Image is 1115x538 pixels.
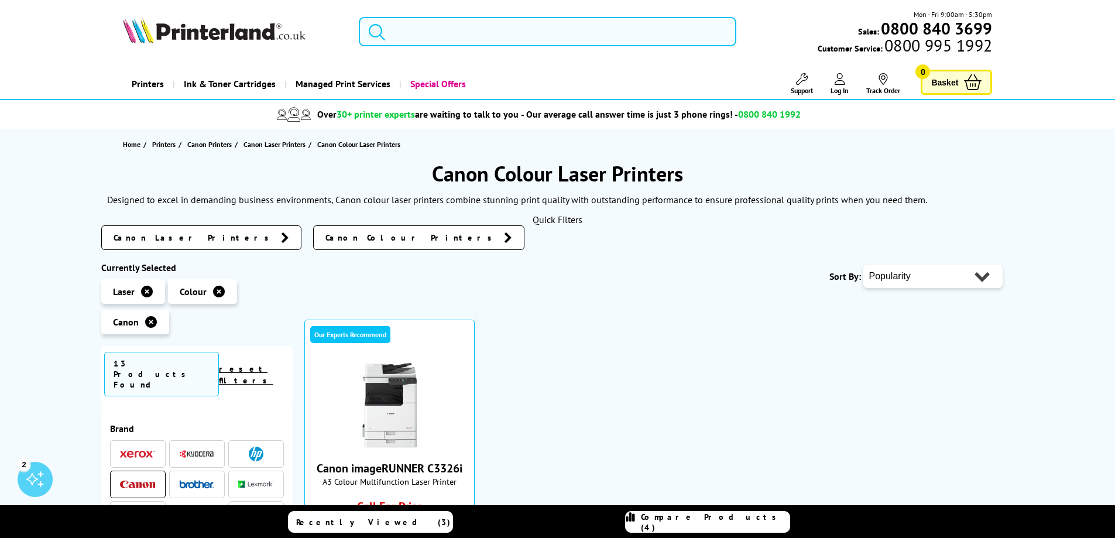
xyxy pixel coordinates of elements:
a: 0800 840 3699 [879,23,992,34]
span: Over are waiting to talk to you [317,108,519,120]
a: Canon imageRUNNER C3326i [346,440,434,451]
span: 0800 995 1992 [883,40,992,51]
a: Kyocera [179,447,214,461]
span: Laser [113,286,135,297]
img: Printerland Logo [123,18,306,43]
span: Canon Laser Printers [114,232,275,244]
h1: Canon Colour Laser Printers [101,160,1014,187]
a: Ink & Toner Cartridges [173,69,284,99]
a: Compare Products (4) [625,511,790,533]
img: Kyocera [179,450,214,458]
img: Canon imageRUNNER C3326i [346,361,434,449]
a: Canon imageRUNNER C3326i [317,461,462,476]
a: Printers [152,138,179,150]
span: Canon Colour Printers [325,232,498,244]
img: Xerox [120,450,155,458]
span: Log In [831,86,849,95]
span: Basket [931,74,958,90]
span: Printers [152,138,176,150]
a: Basket 0 [921,70,992,95]
span: A3 Colour Multifunction Laser Printer [311,476,468,487]
span: 30+ printer experts [337,108,415,120]
span: 13 Products Found [104,352,219,396]
a: Track Order [866,73,900,95]
a: Printerland Logo [123,18,345,46]
span: Colour [180,286,207,297]
span: Recently Viewed (3) [296,517,451,527]
span: Canon Colour Laser Printers [317,140,400,149]
img: HP [249,447,263,461]
a: Log In [831,73,849,95]
a: Canon Laser Printers [101,225,301,250]
span: Compare Products (4) [641,512,790,533]
a: Canon Laser Printers [243,138,308,150]
span: Ink & Toner Cartridges [184,69,276,99]
a: Managed Print Services [284,69,399,99]
span: - Our average call answer time is just 3 phone rings! - [521,108,801,120]
b: 0800 840 3699 [881,18,992,39]
a: Lexmark [238,477,273,492]
span: Canon Laser Printers [243,138,306,150]
span: 0800 840 1992 [738,108,801,120]
span: Customer Service: [818,40,992,54]
div: Our Experts Recommend [310,326,390,343]
a: Recently Viewed (3) [288,511,453,533]
img: Lexmark [238,481,273,488]
div: Call For Price [327,499,452,520]
a: Home [123,138,143,150]
span: Sales: [858,26,879,37]
a: reset filters [219,364,273,386]
div: 2 [18,458,30,471]
p: Designed to excel in demanding business environments, Canon colour laser printers combine stunnin... [107,194,927,205]
img: Canon [120,481,155,488]
span: Support [791,86,813,95]
a: Canon [120,477,155,492]
span: Sort By: [829,270,861,282]
span: 0 [915,64,930,79]
a: Printers [123,69,173,99]
img: Brother [179,480,214,488]
a: Special Offers [399,69,475,99]
a: Xerox [120,447,155,461]
span: Canon [113,316,139,328]
span: Canon Printers [187,138,232,150]
a: Brother [179,477,214,492]
a: Canon Printers [187,138,235,150]
span: Mon - Fri 9:00am - 5:30pm [914,9,992,20]
a: HP [238,447,273,461]
div: Quick Filters [101,214,1014,225]
a: Support [791,73,813,95]
span: Brand [110,423,284,434]
a: Canon Colour Printers [313,225,524,250]
div: Currently Selected [101,262,293,273]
